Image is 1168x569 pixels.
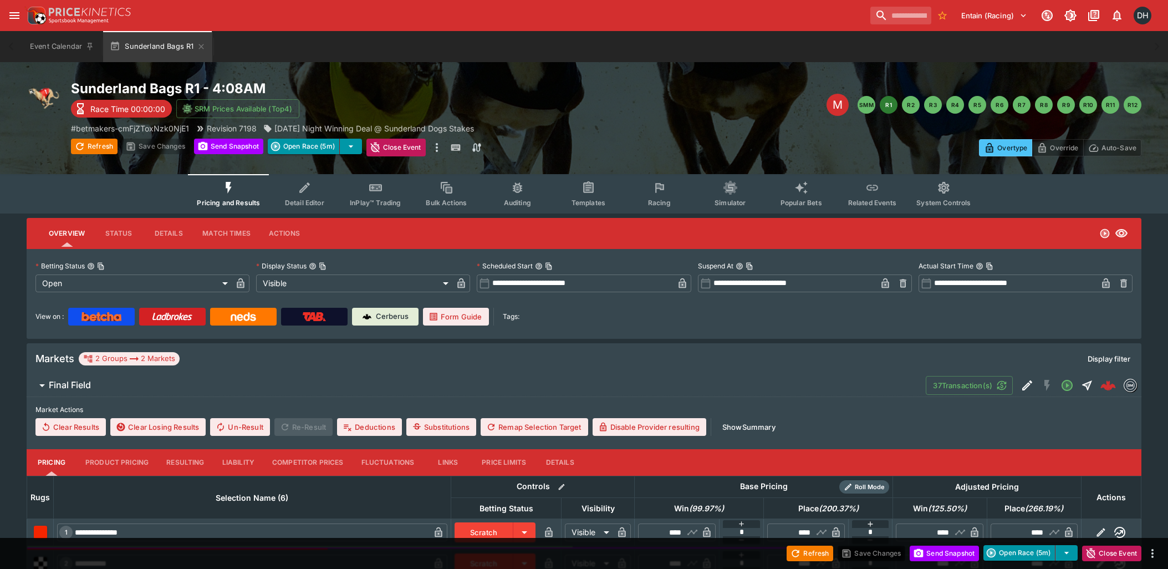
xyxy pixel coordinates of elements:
input: search [870,7,931,24]
button: Scratch [455,522,514,542]
p: Copy To Clipboard [71,123,189,134]
button: Details [144,220,193,247]
p: Suspend At [698,261,733,271]
p: Race Time 00:00:00 [90,103,165,115]
p: Revision 7198 [207,123,257,134]
button: R12 [1124,96,1141,114]
button: David Howard [1130,3,1155,28]
span: Detail Editor [285,199,324,207]
th: Controls [451,476,635,497]
div: Event type filters [188,174,980,214]
button: R4 [946,96,964,114]
img: PriceKinetics [49,8,131,16]
span: Related Events [848,199,896,207]
button: Copy To Clipboard [545,262,553,270]
div: betmakers [1124,379,1137,392]
div: Open [35,275,232,292]
span: Place(200.37%) [786,502,871,515]
h2: Copy To Clipboard [71,80,606,97]
span: Popular Bets [781,199,822,207]
button: Toggle light/dark mode [1060,6,1080,26]
label: Market Actions [35,402,1133,418]
button: Display StatusCopy To Clipboard [309,262,317,270]
button: R1 [880,96,897,114]
button: R10 [1079,96,1097,114]
button: Send Snapshot [194,139,263,154]
span: InPlay™ Trading [350,199,401,207]
button: Resulting [157,449,213,476]
button: Un-Result [210,418,269,436]
button: No Bookmarks [934,7,951,24]
button: Copy To Clipboard [986,262,993,270]
button: Deductions [337,418,402,436]
button: Price Limits [473,449,535,476]
svg: Visible [1115,227,1128,240]
button: SGM Disabled [1037,375,1057,395]
button: Competitor Prices [263,449,353,476]
p: Cerberus [376,311,409,322]
div: David Howard [1134,7,1151,24]
button: select merge strategy [340,139,362,154]
button: Override [1032,139,1083,156]
button: Copy To Clipboard [97,262,105,270]
a: Form Guide [423,308,489,326]
span: System Controls [916,199,971,207]
p: Actual Start Time [919,261,973,271]
div: split button [268,139,362,154]
em: ( 200.37 %) [819,502,859,515]
button: R5 [968,96,986,114]
img: greyhound_racing.png [27,80,62,115]
button: Open [1057,375,1077,395]
button: Copy To Clipboard [746,262,753,270]
button: more [430,139,443,156]
p: Display Status [256,261,307,271]
button: Scheduled StartCopy To Clipboard [535,262,543,270]
p: Betting Status [35,261,85,271]
div: Start From [979,139,1141,156]
button: 37Transaction(s) [926,376,1013,395]
button: Documentation [1084,6,1104,26]
p: [DATE] Night Winning Deal @ Sunderland Dogs Stakes [274,123,474,134]
button: R7 [1013,96,1031,114]
em: ( 266.19 %) [1025,502,1063,515]
button: R11 [1101,96,1119,114]
button: SMM [858,96,875,114]
button: Liability [213,449,263,476]
button: Clear Results [35,418,106,436]
div: c03584a4-39ae-44f5-b450-fa290ade2c92 [1100,378,1116,393]
div: Friday Night Winning Deal @ Sunderland Dogs Stakes [263,123,474,134]
button: R9 [1057,96,1075,114]
button: Status [94,220,144,247]
label: View on : [35,308,64,326]
img: betmakers [1124,379,1136,392]
span: Pricing and Results [197,199,260,207]
img: PriceKinetics Logo [24,4,47,27]
button: Overtype [979,139,1032,156]
h6: Final Field [49,379,91,391]
span: Place(266.19%) [992,502,1075,515]
p: Auto-Save [1101,142,1136,154]
h5: Markets [35,352,74,365]
button: Select Tenant [955,7,1034,24]
button: Pricing [27,449,76,476]
button: Open Race (5m) [268,139,340,154]
button: Straight [1077,375,1097,395]
span: Bulk Actions [426,199,467,207]
a: c03584a4-39ae-44f5-b450-fa290ade2c92 [1097,374,1119,397]
button: select merge strategy [1055,545,1078,561]
button: Connected to PK [1037,6,1057,26]
button: Final Field [27,374,926,397]
button: Clear Losing Results [110,418,206,436]
a: Cerberus [352,308,419,326]
button: R3 [924,96,942,114]
svg: Open [1060,379,1074,392]
th: Adjusted Pricing [892,476,1081,497]
div: 2 Groups 2 Markets [83,352,175,365]
div: split button [983,545,1078,561]
span: Racing [648,199,671,207]
img: Betcha [81,312,121,321]
button: Refresh [787,546,833,561]
span: Win(99.97%) [662,502,736,515]
button: Edit Detail [1017,375,1037,395]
